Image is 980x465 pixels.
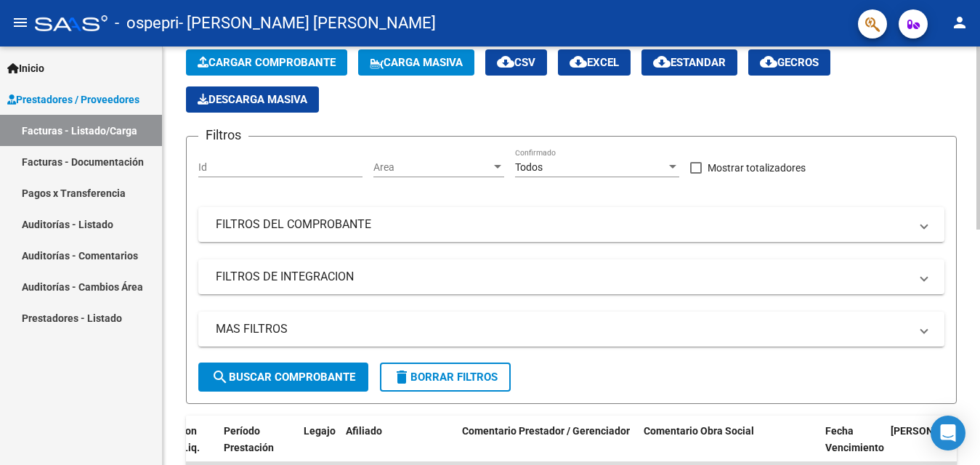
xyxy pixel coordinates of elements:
[644,425,754,437] span: Comentario Obra Social
[393,371,498,384] span: Borrar Filtros
[951,14,968,31] mat-icon: person
[115,7,179,39] span: - ospepri
[380,363,511,392] button: Borrar Filtros
[216,217,910,232] mat-panel-title: FILTROS DEL COMPROBANTE
[198,259,944,294] mat-expansion-panel-header: FILTROS DE INTEGRACION
[393,368,410,386] mat-icon: delete
[7,92,139,108] span: Prestadores / Proveedores
[570,53,587,70] mat-icon: cloud_download
[570,56,619,69] span: EXCEL
[346,425,382,437] span: Afiliado
[211,368,229,386] mat-icon: search
[198,207,944,242] mat-expansion-panel-header: FILTROS DEL COMPROBANTE
[653,56,726,69] span: Estandar
[198,363,368,392] button: Buscar Comprobante
[304,425,336,437] span: Legajo
[224,425,274,453] span: Período Prestación
[497,56,535,69] span: CSV
[186,86,319,113] button: Descarga Masiva
[653,53,671,70] mat-icon: cloud_download
[7,60,44,76] span: Inicio
[760,56,819,69] span: Gecros
[211,371,355,384] span: Buscar Comprobante
[198,56,336,69] span: Cargar Comprobante
[179,7,436,39] span: - [PERSON_NAME] [PERSON_NAME]
[931,416,965,450] div: Open Intercom Messenger
[825,425,884,453] span: Fecha Vencimiento
[891,425,969,437] span: [PERSON_NAME]
[485,49,547,76] button: CSV
[558,49,631,76] button: EXCEL
[216,321,910,337] mat-panel-title: MAS FILTROS
[760,53,777,70] mat-icon: cloud_download
[497,53,514,70] mat-icon: cloud_download
[748,49,830,76] button: Gecros
[198,312,944,347] mat-expansion-panel-header: MAS FILTROS
[708,159,806,177] span: Mostrar totalizadores
[12,14,29,31] mat-icon: menu
[216,269,910,285] mat-panel-title: FILTROS DE INTEGRACION
[198,93,307,106] span: Descarga Masiva
[515,161,543,173] span: Todos
[198,125,248,145] h3: Filtros
[186,49,347,76] button: Cargar Comprobante
[373,161,491,174] span: Area
[358,49,474,76] button: Carga Masiva
[370,56,463,69] span: Carga Masiva
[186,86,319,113] app-download-masive: Descarga masiva de comprobantes (adjuntos)
[462,425,630,437] span: Comentario Prestador / Gerenciador
[641,49,737,76] button: Estandar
